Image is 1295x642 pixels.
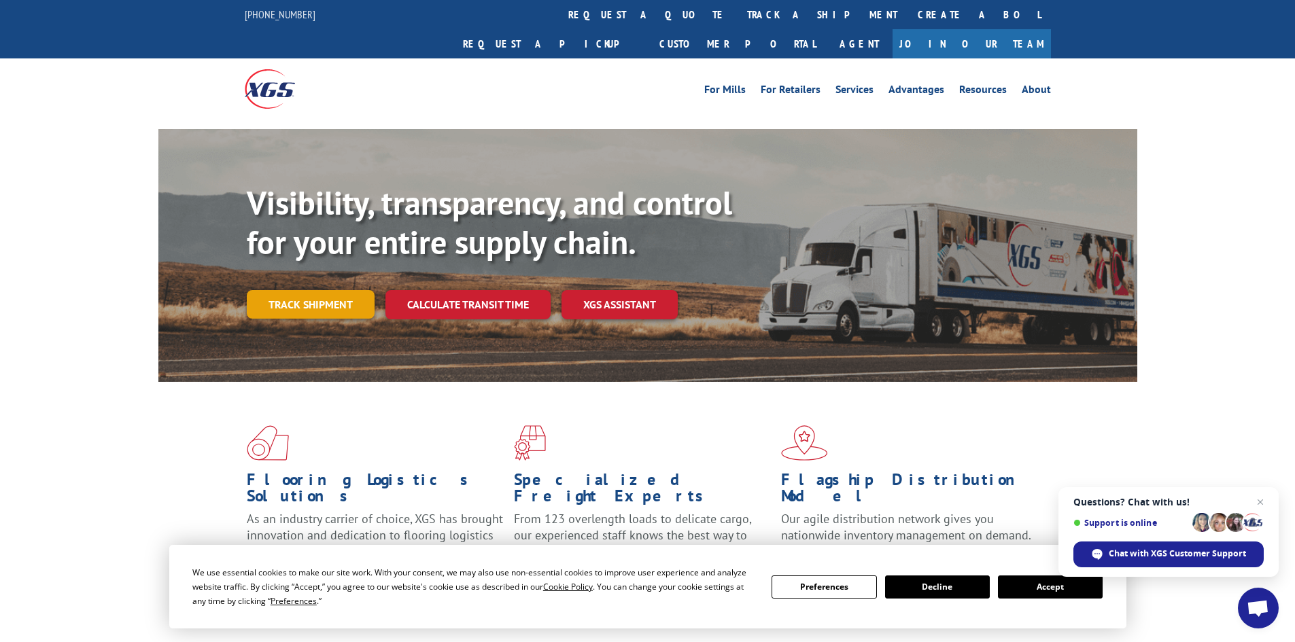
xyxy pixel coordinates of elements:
a: Join Our Team [893,29,1051,58]
b: Visibility, transparency, and control for your entire supply chain. [247,181,732,263]
a: Customer Portal [649,29,826,58]
div: Open chat [1238,588,1279,628]
span: Chat with XGS Customer Support [1109,548,1246,560]
p: From 123 overlength loads to delicate cargo, our experienced staff knows the best way to move you... [514,511,771,571]
a: Agent [826,29,893,58]
img: xgs-icon-total-supply-chain-intelligence-red [247,425,289,461]
img: xgs-icon-focused-on-flooring-red [514,425,546,461]
a: Calculate transit time [385,290,551,319]
a: [PHONE_NUMBER] [245,7,315,21]
h1: Flooring Logistics Solutions [247,471,504,511]
a: Track shipment [247,290,375,319]
span: Our agile distribution network gives you nationwide inventory management on demand. [781,511,1031,543]
a: Advantages [888,84,944,99]
a: For Retailers [761,84,821,99]
h1: Flagship Distribution Model [781,471,1038,511]
a: XGS ASSISTANT [562,290,678,319]
button: Decline [885,575,990,599]
span: Questions? Chat with us! [1073,497,1264,507]
button: Accept [998,575,1103,599]
span: Cookie Policy [543,581,593,592]
div: Cookie Consent Prompt [169,545,1126,628]
a: About [1022,84,1051,99]
span: Close chat [1252,494,1268,510]
h1: Specialized Freight Experts [514,471,771,511]
span: Support is online [1073,518,1188,528]
img: xgs-icon-flagship-distribution-model-red [781,425,828,461]
span: As an industry carrier of choice, XGS has brought innovation and dedication to flooring logistics... [247,511,503,559]
a: Services [835,84,874,99]
button: Preferences [772,575,876,599]
a: For Mills [704,84,746,99]
div: Chat with XGS Customer Support [1073,541,1264,567]
a: Resources [959,84,1007,99]
div: We use essential cookies to make our site work. With your consent, we may also use non-essential ... [192,565,755,608]
a: Request a pickup [453,29,649,58]
span: Preferences [271,595,317,607]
